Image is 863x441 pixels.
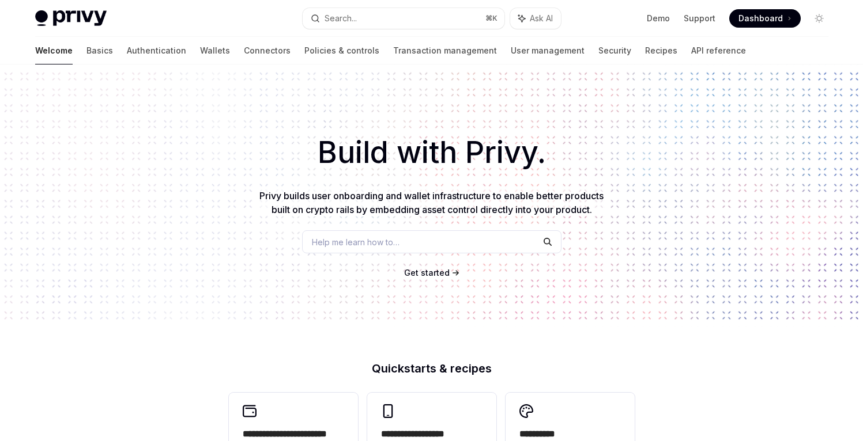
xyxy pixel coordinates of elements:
a: Dashboard [729,9,801,28]
span: Help me learn how to… [312,236,400,248]
a: Recipes [645,37,677,64]
a: Security [598,37,631,64]
a: API reference [691,37,746,64]
button: Search...⌘K [303,8,504,29]
a: Basics [86,37,113,64]
span: Privy builds user onboarding and wallet infrastructure to enable better products built on crypto ... [259,190,604,215]
button: Ask AI [510,8,561,29]
img: light logo [35,10,107,26]
button: Toggle dark mode [810,9,828,28]
a: Authentication [127,37,186,64]
a: Demo [647,13,670,24]
a: Connectors [244,37,291,64]
a: Welcome [35,37,73,64]
div: Search... [325,12,357,25]
span: Ask AI [530,13,553,24]
span: Get started [404,268,450,277]
a: Get started [404,267,450,279]
a: Wallets [200,37,230,64]
a: Transaction management [393,37,497,64]
a: Support [684,13,715,24]
span: ⌘ K [485,14,498,23]
a: User management [511,37,585,64]
h1: Build with Privy. [18,130,845,175]
h2: Quickstarts & recipes [229,363,635,374]
a: Policies & controls [304,37,379,64]
span: Dashboard [738,13,783,24]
